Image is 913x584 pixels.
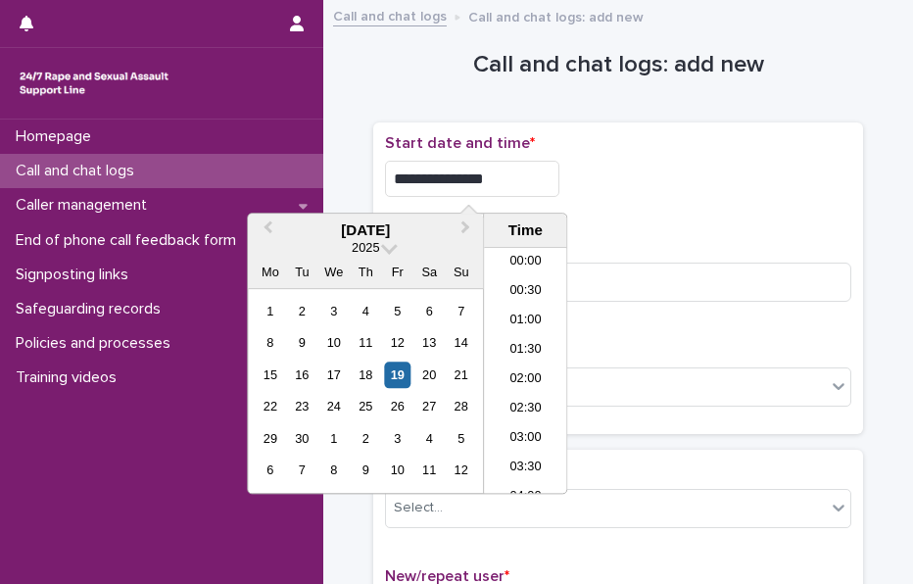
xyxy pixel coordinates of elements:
div: Choose Friday, 19 September 2025 [384,362,410,388]
li: 02:00 [484,365,567,395]
div: [DATE] [248,221,483,239]
div: Choose Saturday, 11 October 2025 [416,458,443,484]
div: Choose Wednesday, 1 October 2025 [320,425,347,452]
p: End of phone call feedback form [8,231,252,250]
div: Choose Saturday, 13 September 2025 [416,330,443,357]
li: 02:30 [484,395,567,424]
div: Choose Monday, 15 September 2025 [257,362,283,388]
li: 00:30 [484,277,567,307]
div: Choose Wednesday, 10 September 2025 [320,330,347,357]
div: Choose Monday, 22 September 2025 [257,394,283,420]
p: Training videos [8,368,132,387]
p: Call and chat logs [8,162,150,180]
div: Choose Sunday, 7 September 2025 [448,298,474,324]
div: Choose Friday, 3 October 2025 [384,425,410,452]
div: Choose Wednesday, 17 September 2025 [320,362,347,388]
button: Next Month [452,216,483,247]
div: Choose Monday, 1 September 2025 [257,298,283,324]
div: Choose Monday, 29 September 2025 [257,425,283,452]
div: Choose Thursday, 18 September 2025 [353,362,379,388]
div: Choose Wednesday, 24 September 2025 [320,394,347,420]
span: Start date and time [385,135,535,151]
div: We [320,259,347,285]
div: Mo [257,259,283,285]
button: Previous Month [250,216,281,247]
div: Th [353,259,379,285]
li: 01:30 [484,336,567,365]
div: Choose Friday, 26 September 2025 [384,394,410,420]
li: 00:00 [484,248,567,277]
div: Choose Thursday, 4 September 2025 [353,298,379,324]
li: 01:00 [484,307,567,336]
div: Select... [394,498,443,518]
div: Choose Tuesday, 7 October 2025 [289,458,315,484]
li: 04:00 [484,483,567,512]
p: Policies and processes [8,334,186,353]
div: Choose Thursday, 25 September 2025 [353,394,379,420]
img: rhQMoQhaT3yELyF149Cw [16,64,172,103]
div: Choose Wednesday, 3 September 2025 [320,298,347,324]
div: Choose Sunday, 5 October 2025 [448,425,474,452]
div: Choose Wednesday, 8 October 2025 [320,458,347,484]
div: Choose Friday, 10 October 2025 [384,458,410,484]
div: Choose Thursday, 2 October 2025 [353,425,379,452]
div: Choose Saturday, 20 September 2025 [416,362,443,388]
div: Choose Sunday, 12 October 2025 [448,458,474,484]
div: Choose Tuesday, 9 September 2025 [289,330,315,357]
div: Choose Tuesday, 30 September 2025 [289,425,315,452]
p: Safeguarding records [8,300,176,318]
div: Choose Tuesday, 16 September 2025 [289,362,315,388]
div: Choose Friday, 12 September 2025 [384,330,410,357]
h1: Call and chat logs: add new [373,51,863,79]
div: Choose Thursday, 11 September 2025 [353,330,379,357]
li: 03:00 [484,424,567,454]
span: New/repeat user [385,568,509,584]
div: Choose Thursday, 9 October 2025 [353,458,379,484]
div: Sa [416,259,443,285]
div: Choose Monday, 8 September 2025 [257,330,283,357]
div: Choose Sunday, 28 September 2025 [448,394,474,420]
div: Choose Sunday, 21 September 2025 [448,362,474,388]
li: 03:30 [484,454,567,483]
div: Choose Tuesday, 23 September 2025 [289,394,315,420]
p: Signposting links [8,266,144,284]
div: Fr [384,259,410,285]
p: Homepage [8,127,107,146]
div: Tu [289,259,315,285]
div: Su [448,259,474,285]
div: Choose Sunday, 14 September 2025 [448,330,474,357]
p: Caller management [8,196,163,215]
span: 2025 [352,240,379,255]
div: Choose Friday, 5 September 2025 [384,298,410,324]
div: Choose Saturday, 27 September 2025 [416,394,443,420]
div: month 2025-09 [255,296,477,487]
a: Call and chat logs [333,4,447,26]
div: Choose Tuesday, 2 September 2025 [289,298,315,324]
p: Call and chat logs: add new [468,5,644,26]
div: Choose Monday, 6 October 2025 [257,458,283,484]
div: Choose Saturday, 6 September 2025 [416,298,443,324]
div: Time [489,221,561,239]
div: Choose Saturday, 4 October 2025 [416,425,443,452]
